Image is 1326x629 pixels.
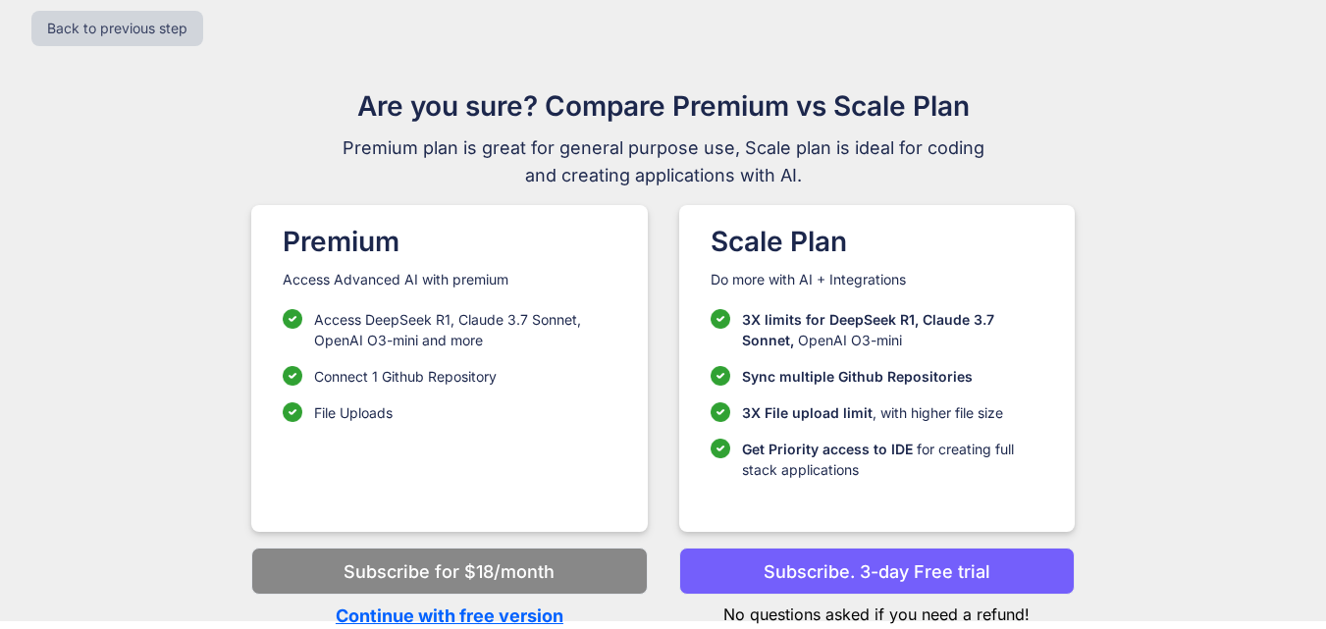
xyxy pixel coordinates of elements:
[334,134,993,189] span: Premium plan is great for general purpose use, Scale plan is ideal for coding and creating applic...
[251,548,647,595] button: Subscribe for $18/month
[764,558,990,585] p: Subscribe. 3-day Free trial
[251,603,647,629] p: Continue with free version
[711,309,730,329] img: checklist
[742,311,994,348] span: 3X limits for DeepSeek R1, Claude 3.7 Sonnet,
[711,221,1043,262] h1: Scale Plan
[283,309,302,329] img: checklist
[711,366,730,386] img: checklist
[314,366,497,387] p: Connect 1 Github Repository
[742,402,1003,423] p: , with higher file size
[742,366,973,387] p: Sync multiple Github Repositories
[283,402,302,422] img: checklist
[711,439,730,458] img: checklist
[679,548,1075,595] button: Subscribe. 3-day Free trial
[283,221,615,262] h1: Premium
[742,404,873,421] span: 3X File upload limit
[711,402,730,422] img: checklist
[334,85,993,127] h1: Are you sure? Compare Premium vs Scale Plan
[283,366,302,386] img: checklist
[742,439,1043,480] p: for creating full stack applications
[742,309,1043,350] p: OpenAI O3-mini
[31,11,203,46] button: Back to previous step
[283,270,615,289] p: Access Advanced AI with premium
[679,595,1075,626] p: No questions asked if you need a refund!
[314,402,393,423] p: File Uploads
[314,309,615,350] p: Access DeepSeek R1, Claude 3.7 Sonnet, OpenAI O3-mini and more
[742,441,913,457] span: Get Priority access to IDE
[344,558,555,585] p: Subscribe for $18/month
[711,270,1043,289] p: Do more with AI + Integrations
